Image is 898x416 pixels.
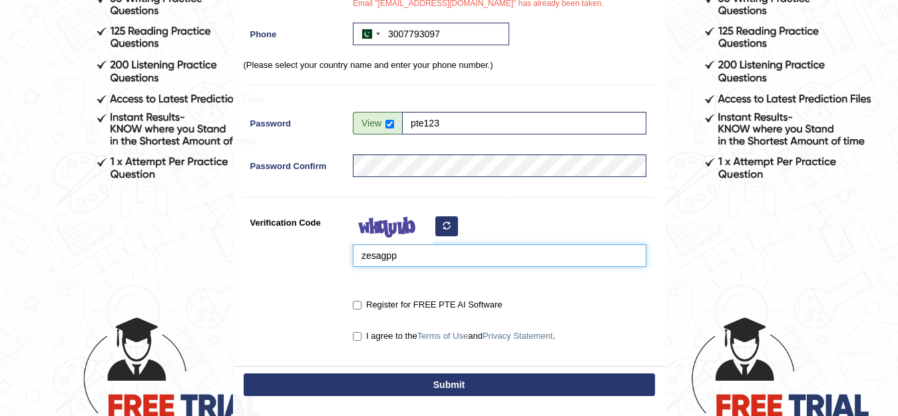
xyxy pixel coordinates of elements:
div: Pakistan (‫پاکستان‬‎): +92 [353,23,384,45]
a: Terms of Use [417,331,469,341]
input: Register for FREE PTE AI Software [353,301,361,310]
label: Register for FREE PTE AI Software [353,298,502,312]
label: Password Confirm [244,154,347,172]
input: +92 301 2345678 [353,23,509,45]
label: Password [244,112,347,130]
label: Phone [244,23,347,41]
input: Show/Hide Password [385,120,394,128]
label: Verification Code [244,211,347,229]
button: Submit [244,373,655,396]
p: (Please select your country name and enter your phone number.) [244,59,655,71]
input: I agree to theTerms of UseandPrivacy Statement. [353,332,361,341]
a: Privacy Statement [483,331,553,341]
label: I agree to the and . [353,329,555,343]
